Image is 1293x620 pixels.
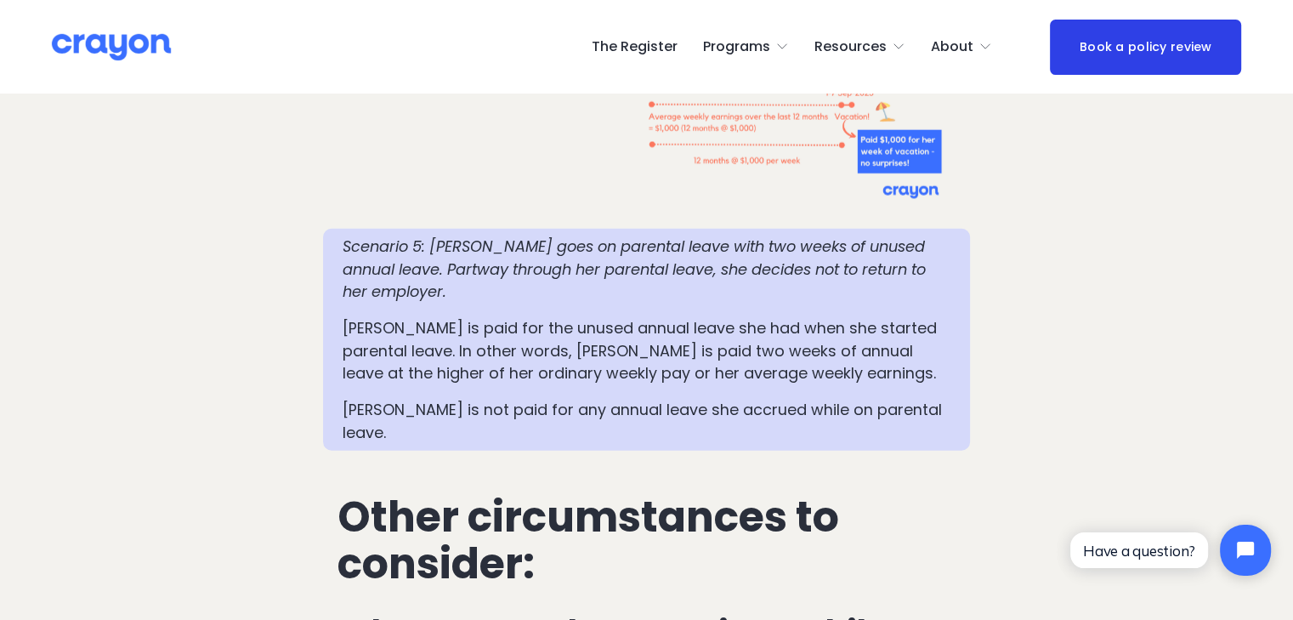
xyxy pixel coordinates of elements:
span: About [931,35,973,60]
a: folder dropdown [814,33,905,60]
a: The Register [592,33,678,60]
p: [PERSON_NAME] is paid for the unused annual leave she had when she started parental leave. In oth... [343,317,951,385]
span: Programs [703,35,770,60]
a: folder dropdown [931,33,992,60]
span: Resources [814,35,887,60]
h2: Other circumstances to consider: [337,494,956,587]
a: Book a policy review [1050,20,1241,75]
em: Scenario 5: [PERSON_NAME] goes on parental leave with two weeks of unused annual leave. Partway t... [343,236,930,302]
a: folder dropdown [703,33,789,60]
img: Crayon [52,32,171,62]
p: [PERSON_NAME] is not paid for any annual leave she accrued while on parental leave. [343,399,951,444]
iframe: Tidio Chat [1056,510,1285,590]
